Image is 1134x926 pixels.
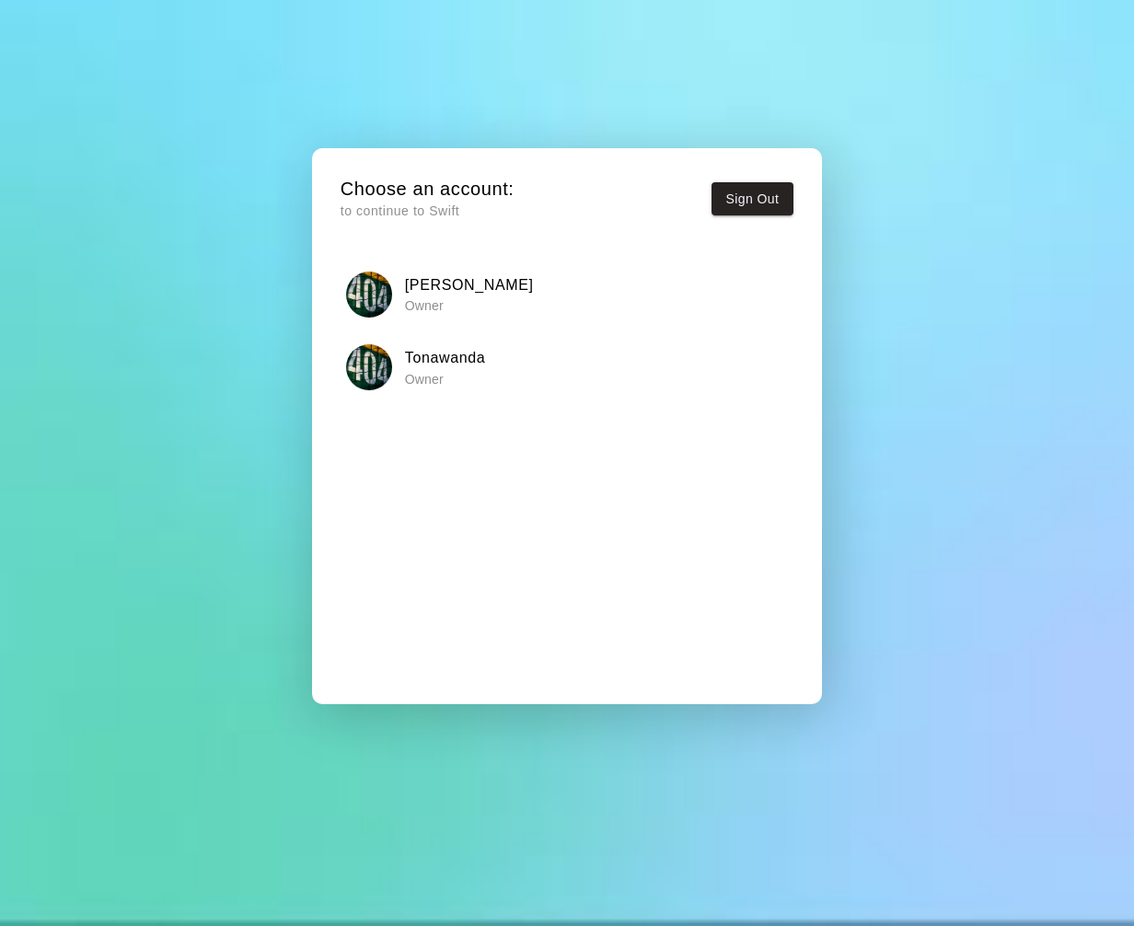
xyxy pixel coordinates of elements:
[405,296,534,315] p: Owner
[346,344,392,390] img: Tonawanda
[341,177,515,202] h5: Choose an account:
[405,370,486,388] p: Owner
[712,182,794,216] button: Sign Out
[346,272,392,318] img: Clarence
[405,273,534,297] h6: [PERSON_NAME]
[405,346,486,370] h6: Tonawanda
[341,202,515,221] p: to continue to Swift
[341,338,793,396] button: TonawandaTonawanda Owner
[341,265,793,323] button: Clarence[PERSON_NAME] Owner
